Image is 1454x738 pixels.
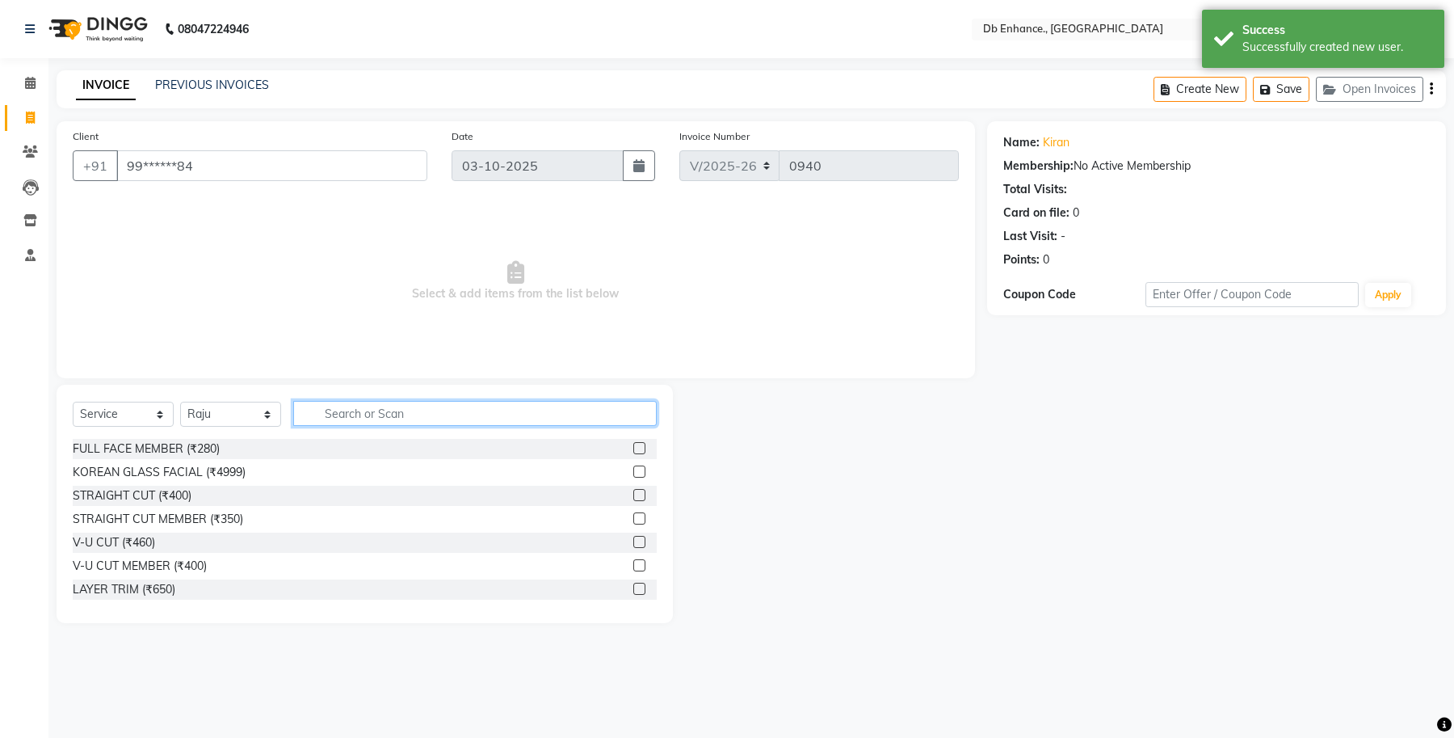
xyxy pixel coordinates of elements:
div: Successfully created new user. [1242,39,1432,56]
div: V-U CUT (₹460) [73,534,155,551]
b: 08047224946 [178,6,249,52]
button: Create New [1154,77,1246,102]
div: V-U CUT MEMBER (₹400) [73,558,207,575]
button: Save [1253,77,1309,102]
div: STRAIGHT CUT MEMBER (₹350) [73,511,243,528]
div: Membership: [1003,158,1074,175]
div: Coupon Code [1003,286,1145,303]
a: INVOICE [76,71,136,100]
div: LAYER TRIM (₹650) [73,581,175,598]
div: Total Visits: [1003,181,1067,198]
button: +91 [73,150,118,181]
input: Search or Scan [293,401,657,426]
div: Points: [1003,251,1040,268]
span: Select & add items from the list below [73,200,959,362]
div: Last Visit: [1003,228,1057,245]
a: Kiran [1043,134,1069,151]
div: FULL FACE MEMBER (₹280) [73,441,220,458]
img: logo [41,6,152,52]
div: STRAIGHT CUT (₹400) [73,487,191,504]
div: 0 [1073,205,1079,221]
a: PREVIOUS INVOICES [155,78,269,92]
input: Search by Name/Mobile/Email/Code [116,150,427,181]
label: Date [452,129,473,144]
button: Open Invoices [1316,77,1423,102]
label: Client [73,129,99,144]
div: 0 [1043,251,1049,268]
label: Invoice Number [679,129,750,144]
div: - [1061,228,1065,245]
div: No Active Membership [1003,158,1430,175]
input: Enter Offer / Coupon Code [1145,282,1359,307]
div: KOREAN GLASS FACIAL (₹4999) [73,464,246,481]
div: Card on file: [1003,205,1069,221]
button: Apply [1365,283,1411,307]
div: Name: [1003,134,1040,151]
div: Success [1242,22,1432,39]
